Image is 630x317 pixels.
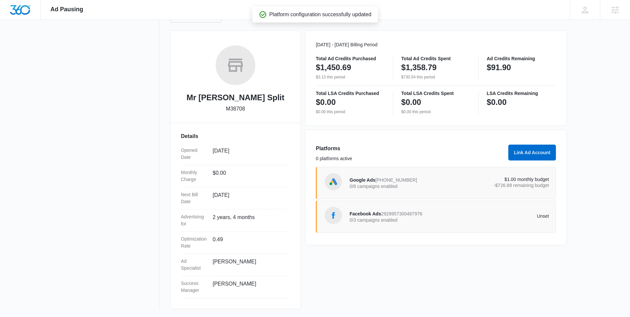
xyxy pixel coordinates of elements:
p: M38708 [226,105,245,113]
img: Google Ads [328,177,338,187]
dd: 2 years, 4 months [213,213,285,227]
dt: Next Bill Date [181,191,207,205]
h2: Mr [PERSON_NAME] Split [187,92,284,104]
p: Total LSA Credits Spent [401,91,470,96]
p: -$726.88 remaining budget [449,183,549,188]
div: Monthly Charge$0.00 [181,165,290,187]
dt: Success Manager [181,280,207,294]
p: Total LSA Credits Purchased [316,91,385,96]
a: Facebook AdsFacebook Ads29299573004879760/3 campaigns enabledUnset [316,201,556,233]
img: Facebook Ads [328,210,338,220]
dt: Optimization Rate [181,236,207,249]
div: Ad Specialist[PERSON_NAME] [181,254,290,276]
p: $1.00 monthly budget [449,177,549,182]
span: Google Ads [350,177,375,183]
p: $0.00 [487,97,507,108]
span: Facebook Ads [350,211,381,216]
p: $91.90 [487,62,511,73]
p: $730.54 this period [401,74,470,80]
span: [PHONE_NUMBER] [375,177,417,183]
p: Unset [449,214,549,218]
p: 0 platforms active [316,155,504,162]
dd: [DATE] [213,147,285,161]
p: $0.00 this period [316,109,385,115]
dd: 0.49 [213,236,285,249]
dt: Ad Specialist [181,258,207,272]
p: $1,450.69 [316,62,351,73]
p: Ad Credits Remaining [487,56,556,61]
p: $0.00 [316,97,336,108]
p: 0/3 campaigns enabled [350,218,449,222]
a: Google AdsGoogle Ads[PHONE_NUMBER]0/6 campaigns enabled$1.00 monthly budget-$726.88 remaining budget [316,167,556,199]
p: Total Ad Credits Purchased [316,56,385,61]
p: Total Ad Credits Spent [401,56,470,61]
div: Optimization Rate0.49 [181,232,290,254]
div: Opened Date[DATE] [181,143,290,165]
h3: Details [181,132,290,140]
dd: [PERSON_NAME] [213,280,285,294]
dd: [DATE] [213,191,285,205]
p: Platform configuration successfully updated [269,11,371,19]
dt: Monthly Charge [181,169,207,183]
button: Link Ad Account [508,145,556,160]
p: $0.00 this period [401,109,470,115]
div: Advertising for2 years, 4 months [181,209,290,232]
span: 2929957300487976 [381,211,422,216]
p: $1,358.79 [401,62,437,73]
dt: Advertising for [181,213,207,227]
h3: Platforms [316,145,504,153]
p: [DATE] - [DATE] Billing Period [316,41,556,48]
dd: [PERSON_NAME] [213,258,285,272]
p: LSA Credits Remaining [487,91,556,96]
dd: $0.00 [213,169,285,183]
span: Ad Pausing [51,6,83,13]
p: $3.13 this period [316,74,385,80]
p: $0.00 [401,97,421,108]
p: 0/6 campaigns enabled [350,184,449,189]
div: Next Bill Date[DATE] [181,187,290,209]
dt: Opened Date [181,147,207,161]
div: Success Manager[PERSON_NAME] [181,276,290,298]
